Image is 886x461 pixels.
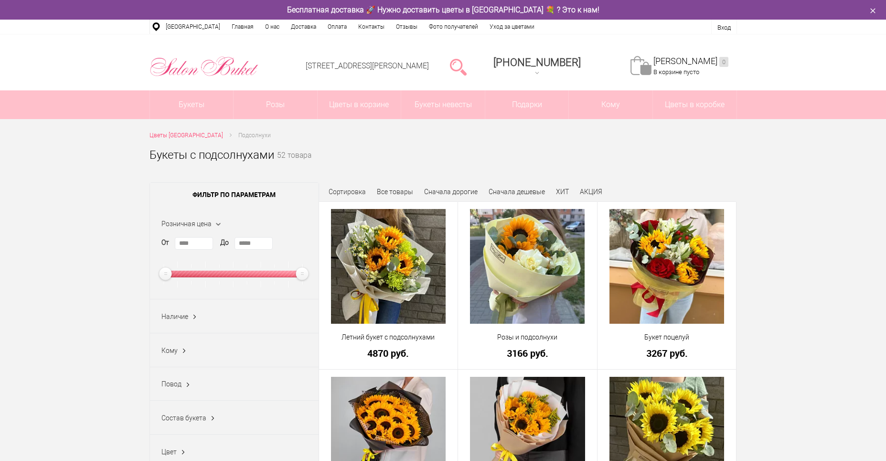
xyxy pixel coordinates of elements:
a: Розы [234,90,317,119]
span: Состав букета [161,414,206,422]
span: Розничная цена [161,220,212,228]
a: Отзывы [390,20,423,34]
a: Цветы в коробке [653,90,737,119]
div: Бесплатная доставка 🚀 Нужно доставить цветы в [GEOGRAPHIC_DATA] 💐 ? Это к нам! [142,5,744,15]
ins: 0 [719,57,728,67]
a: Уход за цветами [484,20,540,34]
span: Кому [161,347,178,354]
img: Летний букет с подсолнухами [331,209,446,324]
a: Цветы в корзине [318,90,401,119]
a: Вход [717,24,731,31]
a: Цветы [GEOGRAPHIC_DATA] [149,131,223,141]
a: Доставка [285,20,322,34]
label: До [220,238,229,248]
a: Букет поцелуй [604,332,730,342]
a: Сначала дорогие [424,188,478,196]
span: Цвет [161,448,177,456]
a: 3267 руб. [604,348,730,358]
a: Все товары [377,188,413,196]
span: Цветы [GEOGRAPHIC_DATA] [149,132,223,139]
a: [PERSON_NAME] [653,56,728,67]
span: В корзине пусто [653,68,699,76]
small: 52 товара [277,152,311,175]
span: Кому [569,90,652,119]
h1: Букеты с подсолнухами [149,146,274,164]
a: Контакты [352,20,390,34]
a: АКЦИЯ [580,188,602,196]
a: О нас [259,20,285,34]
a: Оплата [322,20,352,34]
a: Главная [226,20,259,34]
a: Фото получателей [423,20,484,34]
span: Наличие [161,313,188,320]
a: ХИТ [556,188,569,196]
span: [PHONE_NUMBER] [493,56,581,68]
a: [STREET_ADDRESS][PERSON_NAME] [306,61,429,70]
img: Букет поцелуй [609,209,724,324]
a: Сначала дешевые [489,188,545,196]
span: Подсолнухи [238,132,271,139]
img: Цветы Нижний Новгород [149,54,259,79]
a: Подарки [485,90,569,119]
span: Сортировка [329,188,366,196]
a: Розы и подсолнухи [464,332,591,342]
span: Фильтр по параметрам [150,183,319,207]
a: Букеты невесты [401,90,485,119]
a: Летний букет с подсолнухами [325,332,452,342]
label: От [161,238,169,248]
a: 4870 руб. [325,348,452,358]
a: 3166 руб. [464,348,591,358]
a: [GEOGRAPHIC_DATA] [160,20,226,34]
a: [PHONE_NUMBER] [488,53,587,80]
a: Букеты [150,90,234,119]
img: Розы и подсолнухи [470,209,585,324]
span: Повод [161,380,181,388]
